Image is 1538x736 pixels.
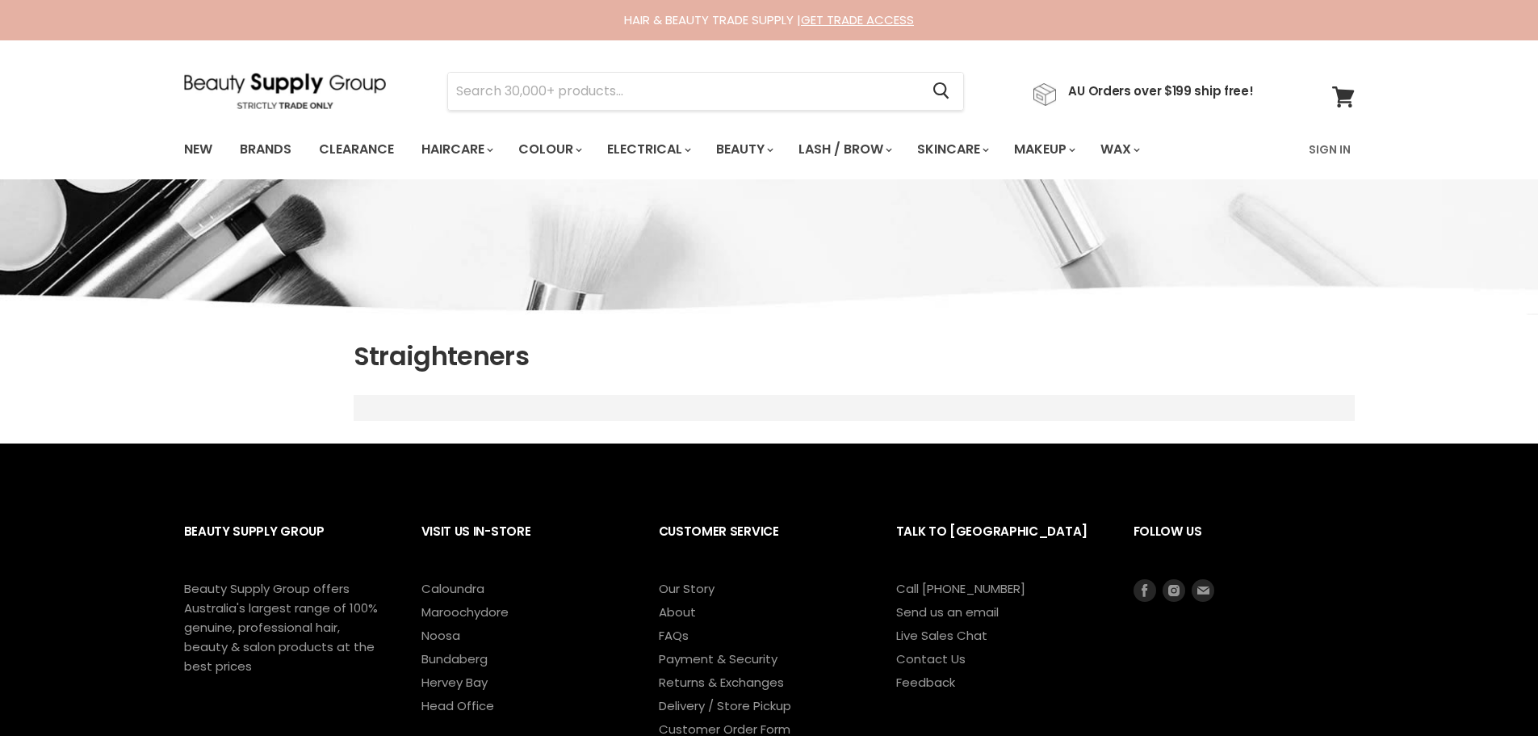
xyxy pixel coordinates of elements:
[421,580,484,597] a: Caloundra
[896,674,955,691] a: Feedback
[506,132,592,166] a: Colour
[447,72,964,111] form: Product
[659,627,689,644] a: FAQs
[595,132,701,166] a: Electrical
[409,132,503,166] a: Haircare
[786,132,902,166] a: Lash / Brow
[421,697,494,714] a: Head Office
[801,11,914,28] a: GET TRADE ACCESS
[659,511,864,578] h2: Customer Service
[172,132,224,166] a: New
[704,132,783,166] a: Beauty
[172,126,1226,173] ul: Main menu
[1088,132,1150,166] a: Wax
[421,511,627,578] h2: Visit Us In-Store
[1134,511,1355,578] h2: Follow us
[1299,132,1360,166] a: Sign In
[184,511,389,578] h2: Beauty Supply Group
[659,650,777,667] a: Payment & Security
[659,697,791,714] a: Delivery / Store Pickup
[920,73,963,110] button: Search
[184,579,378,676] p: Beauty Supply Group offers Australia's largest range of 100% genuine, professional hair, beauty &...
[659,604,696,620] a: About
[1457,660,1522,720] iframe: Gorgias live chat messenger
[421,604,509,620] a: Maroochydore
[896,511,1101,578] h2: Talk to [GEOGRAPHIC_DATA]
[421,674,488,691] a: Hervey Bay
[905,132,999,166] a: Skincare
[659,580,715,597] a: Our Story
[896,650,966,667] a: Contact Us
[354,339,1355,373] h1: Straighteners
[1002,132,1085,166] a: Makeup
[421,650,488,667] a: Bundaberg
[896,604,999,620] a: Send us an email
[659,674,784,691] a: Returns & Exchanges
[164,126,1375,173] nav: Main
[448,73,920,110] input: Search
[307,132,406,166] a: Clearance
[164,12,1375,28] div: HAIR & BEAUTY TRADE SUPPLY |
[421,627,460,644] a: Noosa
[896,627,987,644] a: Live Sales Chat
[228,132,304,166] a: Brands
[896,580,1025,597] a: Call [PHONE_NUMBER]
